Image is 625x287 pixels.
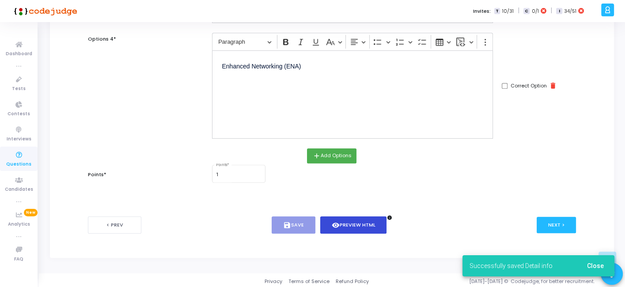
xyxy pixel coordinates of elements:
label: Invites: [473,8,491,15]
span: Tests [12,85,26,93]
span: Contests [8,110,30,118]
span: | [550,6,552,15]
span: Paragraph [218,37,264,47]
a: Refund Policy [336,278,369,285]
div: Editor toolbar [212,33,493,50]
i: info [386,215,392,220]
span: C [523,8,529,15]
a: Terms of Service [288,278,330,285]
span: I [556,8,562,15]
i: delete [549,82,557,90]
i: save [283,221,291,229]
span: Successfully saved Detail info [470,261,553,270]
img: logo [11,2,77,20]
button: < Prev [88,216,141,234]
span: 0/1 [531,8,538,15]
span: 10/31 [502,8,513,15]
span: Dashboard [6,50,32,58]
span: Candidates [5,186,33,193]
i: add [312,152,320,160]
span: FAQ [14,256,23,263]
label: Points* [88,171,106,178]
span: | [518,6,519,15]
a: Privacy [265,278,282,285]
p: Enhanced Networking (ENA) [222,60,483,71]
i: visibility [332,221,340,229]
button: Next > [537,217,576,233]
label: Correct Option [510,82,546,90]
button: addAdd Options [307,148,356,163]
label: Options 4* [88,35,116,43]
span: T [494,8,500,15]
span: New [24,209,38,216]
button: Paragraph [214,35,275,49]
span: Interviews [7,136,31,143]
button: Close [580,258,611,274]
span: Questions [6,161,31,168]
span: Close [587,262,604,269]
button: saveSave [272,216,315,234]
button: visibilityPreview HTML [320,216,387,234]
div: Editor editing area: main [212,50,493,139]
span: 34/51 [564,8,576,15]
span: Analytics [8,221,30,228]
